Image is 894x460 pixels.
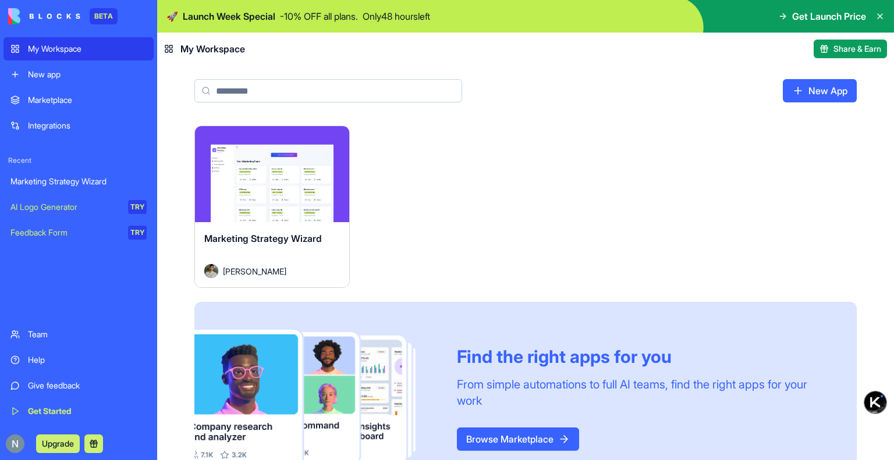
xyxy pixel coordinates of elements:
[28,380,147,391] div: Give feedback
[28,94,147,106] div: Marketplace
[6,434,24,453] img: ACg8ocJ7DsfoNKrroiUIJxKVN4Ckyg0OPtkjRmvWZEVEnESa6fDQnQ=s96-c
[833,43,881,55] span: Share & Earn
[3,114,154,137] a: Integrations
[204,233,322,244] span: Marketing Strategy Wizard
[3,400,154,423] a: Get Started
[3,323,154,346] a: Team
[3,88,154,112] a: Marketplace
[3,348,154,372] a: Help
[792,9,866,23] span: Get Launch Price
[194,126,350,288] a: Marketing Strategy WizardAvatar[PERSON_NAME]
[3,374,154,397] a: Give feedback
[8,8,118,24] a: BETA
[28,69,147,80] div: New app
[814,40,887,58] button: Share & Earn
[28,43,147,55] div: My Workspace
[3,63,154,86] a: New app
[783,79,857,102] a: New App
[3,221,154,244] a: Feedback FormTRY
[457,376,829,409] div: From simple automations to full AI teams, find the right apps for your work
[457,346,829,367] div: Find the right apps for you
[28,120,147,131] div: Integrations
[8,8,80,24] img: logo
[10,176,147,187] div: Marketing Strategy Wizard
[183,9,275,23] span: Launch Week Special
[36,434,80,453] button: Upgrade
[204,264,218,278] img: Avatar
[180,42,245,56] span: My Workspace
[28,329,147,340] div: Team
[166,9,178,23] span: 🚀
[36,437,80,449] a: Upgrade
[128,226,147,240] div: TRY
[128,200,147,214] div: TRY
[3,195,154,219] a: AI Logo GeneratorTRY
[3,170,154,193] a: Marketing Strategy Wizard
[223,265,286,277] span: [PERSON_NAME]
[10,227,120,238] div: Feedback Form
[280,9,358,23] p: - 10 % OFF all plans.
[3,156,154,165] span: Recent
[90,8,118,24] div: BETA
[457,427,579,451] a: Browse Marketplace
[28,354,147,366] div: Help
[10,201,120,213] div: AI Logo Generator
[3,37,154,60] a: My Workspace
[28,405,147,417] div: Get Started
[363,9,430,23] p: Only 48 hours left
